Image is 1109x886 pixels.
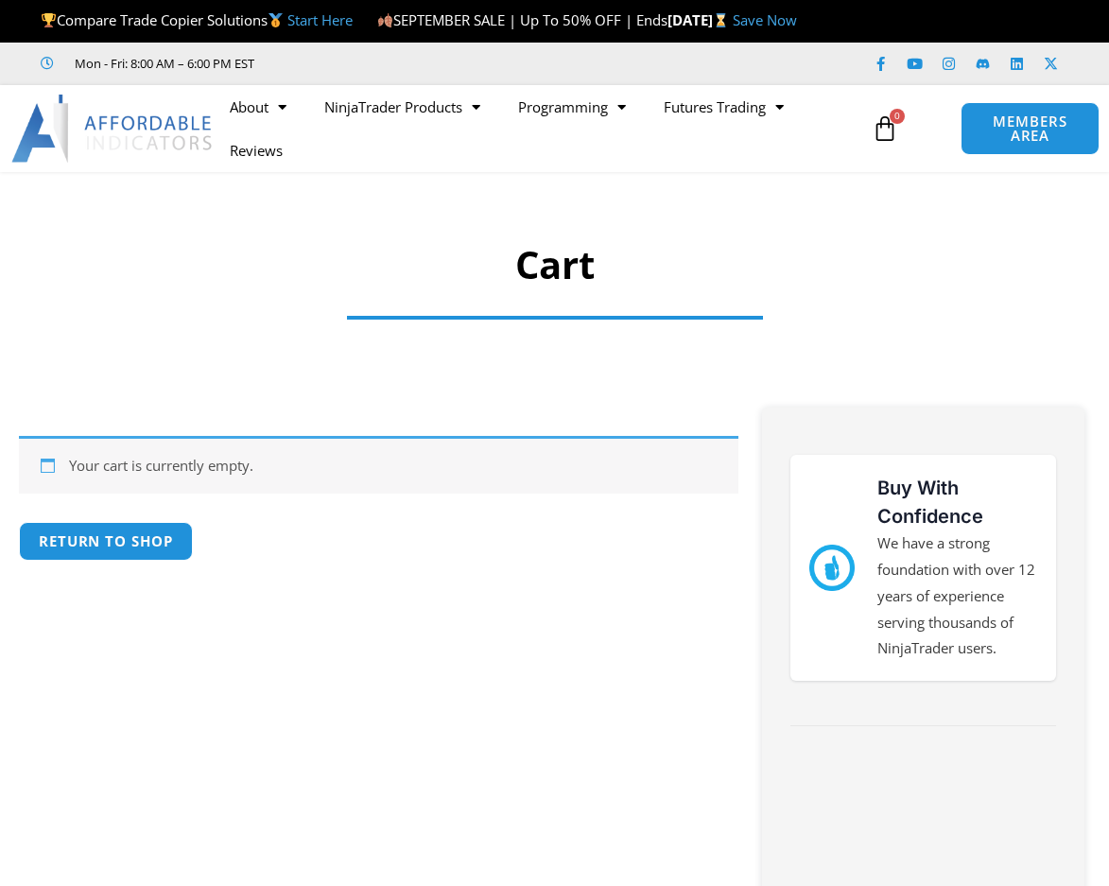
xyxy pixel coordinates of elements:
[281,54,564,73] iframe: Customer reviews powered by Trustpilot
[42,13,56,27] img: 🏆
[667,10,733,29] strong: [DATE]
[499,85,645,129] a: Programming
[809,545,856,591] img: mark thumbs good 43913 | Affordable Indicators – NinjaTrader
[19,436,738,494] div: Your cart is currently empty.
[890,109,905,124] span: 0
[211,85,865,172] nav: Menu
[961,102,1099,155] a: MEMBERS AREA
[19,522,193,561] a: Return to shop
[378,13,392,27] img: 🍂
[305,85,499,129] a: NinjaTrader Products
[877,530,1036,662] p: We have a strong foundation with over 12 years of experience serving thousands of NinjaTrader users.
[645,85,803,129] a: Futures Trading
[41,10,353,29] span: Compare Trade Copier Solutions
[980,114,1079,143] span: MEMBERS AREA
[70,52,254,75] span: Mon - Fri: 8:00 AM – 6:00 PM EST
[11,95,215,163] img: LogoAI | Affordable Indicators – NinjaTrader
[733,10,797,29] a: Save Now
[211,85,305,129] a: About
[877,474,1036,530] h3: Buy With Confidence
[211,129,302,172] a: Reviews
[843,101,927,156] a: 0
[287,10,353,29] a: Start Here
[714,13,728,27] img: ⌛
[377,10,667,29] span: SEPTEMBER SALE | Up To 50% OFF | Ends
[269,13,283,27] img: 🥇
